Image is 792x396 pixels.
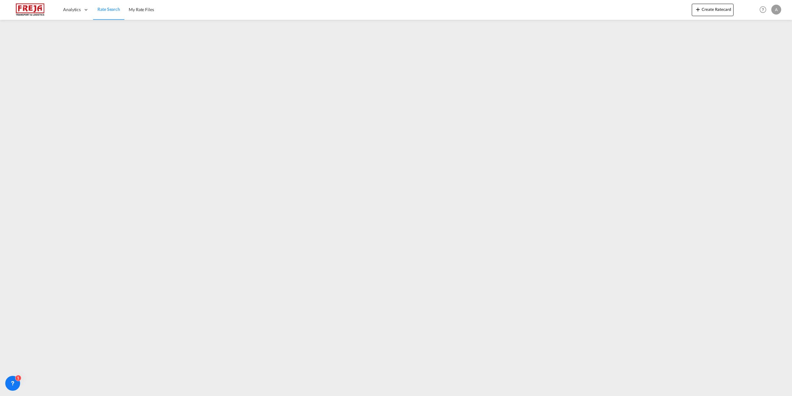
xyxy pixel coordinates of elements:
[771,5,781,15] div: A
[758,4,771,15] div: Help
[694,6,702,13] md-icon: icon-plus 400-fg
[692,4,734,16] button: icon-plus 400-fgCreate Ratecard
[5,363,26,387] iframe: Chat
[9,3,51,17] img: 586607c025bf11f083711d99603023e7.png
[63,7,81,13] span: Analytics
[129,7,154,12] span: My Rate Files
[97,7,120,12] span: Rate Search
[758,4,768,15] span: Help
